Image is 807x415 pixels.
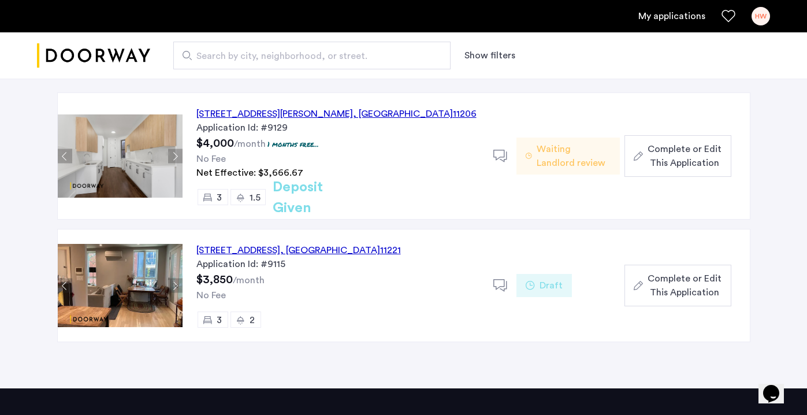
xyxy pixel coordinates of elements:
[58,279,72,293] button: Previous apartment
[217,193,222,202] span: 3
[173,42,451,69] input: Apartment Search
[168,149,183,164] button: Next apartment
[537,142,611,170] span: Waiting Landlord review
[273,177,365,218] h2: Deposit Given
[196,49,418,63] span: Search by city, neighborhood, or street.
[196,257,479,271] div: Application Id: #9115
[464,49,515,62] button: Show or hide filters
[196,168,303,177] span: Net Effective: $3,666.67
[638,9,705,23] a: My application
[233,276,265,285] sub: /month
[250,193,261,202] span: 1.5
[58,244,183,327] img: Apartment photo
[648,142,722,170] span: Complete or Edit This Application
[37,34,150,77] img: logo
[196,154,226,164] span: No Fee
[624,265,731,306] button: button
[196,243,401,257] div: [STREET_ADDRESS] 11221
[648,272,722,299] span: Complete or Edit This Application
[353,109,453,118] span: , [GEOGRAPHIC_DATA]
[58,114,183,198] img: Apartment photo
[234,139,266,149] sub: /month
[217,316,222,325] span: 3
[758,369,795,403] iframe: chat widget
[752,7,770,25] div: HW
[250,316,255,325] span: 2
[196,274,233,286] span: $3,850
[37,34,150,77] a: Cazamio logo
[540,279,563,292] span: Draft
[58,149,72,164] button: Previous apartment
[196,291,226,300] span: No Fee
[624,135,731,177] button: button
[722,9,735,23] a: Favorites
[196,138,234,149] span: $4,000
[196,107,477,121] div: [STREET_ADDRESS][PERSON_NAME] 11206
[168,279,183,293] button: Next apartment
[280,246,380,255] span: , [GEOGRAPHIC_DATA]
[196,121,479,135] div: Application Id: #9129
[267,139,319,149] p: 1 months free...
